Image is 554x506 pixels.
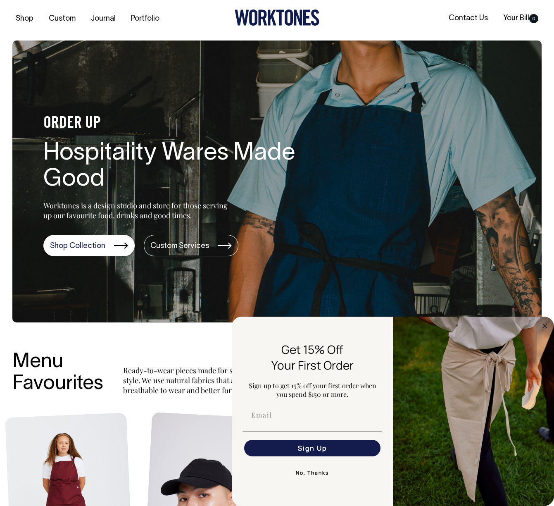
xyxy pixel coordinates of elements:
[243,432,382,432] img: underline
[123,365,272,395] p: Ready-to-wear pieces made for service and style. We use natural fabrics that are breathable to we...
[88,12,119,26] a: Journal
[128,12,163,26] a: Portfolio
[393,317,554,506] img: 5e34ad8f-4f05-4173-92a8-ea475ee49ac9.jpeg
[43,200,231,220] p: Worktones is a design studio and store for those serving up our favourite food, drinks and good t...
[540,321,550,331] button: Close dialog
[43,235,135,256] a: Shop Collection
[500,12,542,25] a: Your Bill0
[529,14,538,23] span: 0
[12,351,103,395] h3: Menu Favourites
[271,357,354,373] span: Your First Order
[144,235,238,256] a: Custom Services
[232,317,554,506] div: FLYOUT Form
[249,381,376,399] span: Sign up to get 15% off your first order when you spend $150 or more.
[244,440,380,456] button: Sign Up
[45,12,79,26] a: Custom
[445,12,491,25] a: Contact Us
[43,115,308,132] h4: ORDER UP
[12,12,37,26] a: Shop
[244,407,380,423] input: Email
[43,141,308,193] h1: Hospitality Wares Made Good
[281,341,343,357] span: Get 15% Off
[243,465,382,481] button: No, Thanks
